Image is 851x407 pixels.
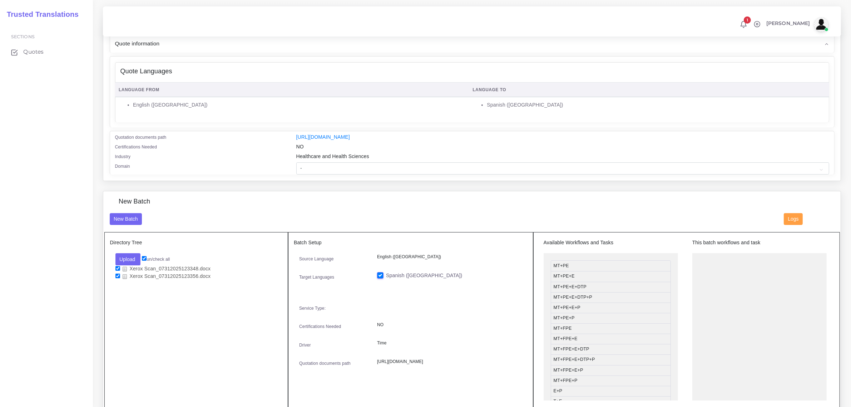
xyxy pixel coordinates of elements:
[377,358,522,366] p: [URL][DOMAIN_NAME]
[737,20,750,28] a: 1
[551,271,671,282] li: MT+PE+E
[296,134,350,140] a: [URL][DOMAIN_NAME]
[115,134,167,141] label: Quotation documents path
[551,313,671,324] li: MT+PE+P
[551,365,671,376] li: MT+FPE+E+P
[551,396,671,407] li: T+E
[299,274,334,280] label: Target Languages
[299,323,341,330] label: Certifications Needed
[377,339,522,347] p: Time
[766,21,810,26] span: [PERSON_NAME]
[110,216,142,221] a: New Batch
[692,240,827,246] h5: This batch workflows and task
[551,376,671,386] li: MT+FPE+P
[23,48,44,56] span: Quotes
[551,323,671,334] li: MT+FPE
[551,303,671,313] li: MT+PE+E+P
[299,360,351,367] label: Quotation documents path
[115,153,131,160] label: Industry
[110,34,834,53] div: Quote information
[551,386,671,397] li: E+P
[110,240,283,246] h5: Directory Tree
[115,253,141,265] button: Upload
[469,83,829,97] th: Language To
[115,144,157,150] label: Certifications Needed
[142,256,147,261] input: un/check all
[5,44,88,59] a: Quotes
[299,342,311,348] label: Driver
[115,83,469,97] th: Language From
[299,256,334,262] label: Source Language
[377,253,522,261] p: English ([GEOGRAPHIC_DATA])
[120,68,172,75] h4: Quote Languages
[291,143,835,153] div: NO
[551,354,671,365] li: MT+FPE+E+DTP+P
[299,305,326,312] label: Service Type:
[2,9,79,20] a: Trusted Translations
[11,34,35,39] span: Sections
[115,39,160,48] span: Quote information
[142,256,170,263] label: un/check all
[744,16,751,24] span: 1
[110,213,142,225] button: New Batch
[133,101,465,109] li: English ([GEOGRAPHIC_DATA])
[544,240,678,246] h5: Available Workflows and Tasks
[386,272,462,279] label: Spanish ([GEOGRAPHIC_DATA])
[551,260,671,271] li: MT+PE
[2,10,79,19] h2: Trusted Translations
[119,198,150,206] h4: New Batch
[784,213,803,225] button: Logs
[551,292,671,303] li: MT+PE+E+DTP+P
[763,17,831,31] a: [PERSON_NAME]avatar
[487,101,825,109] li: Spanish ([GEOGRAPHIC_DATA])
[377,321,522,329] p: NO
[115,163,130,170] label: Domain
[120,273,213,280] a: Xerox Scan_07312025123356.docx
[120,265,213,272] a: Xerox Scan_07312025123348.docx
[291,153,835,162] div: Healthcare and Health Sciences
[551,344,671,355] li: MT+FPE+E+DTP
[551,282,671,293] li: MT+PE+E+DTP
[551,334,671,344] li: MT+FPE+E
[294,240,528,246] h5: Batch Setup
[788,216,799,222] span: Logs
[814,17,828,31] img: avatar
